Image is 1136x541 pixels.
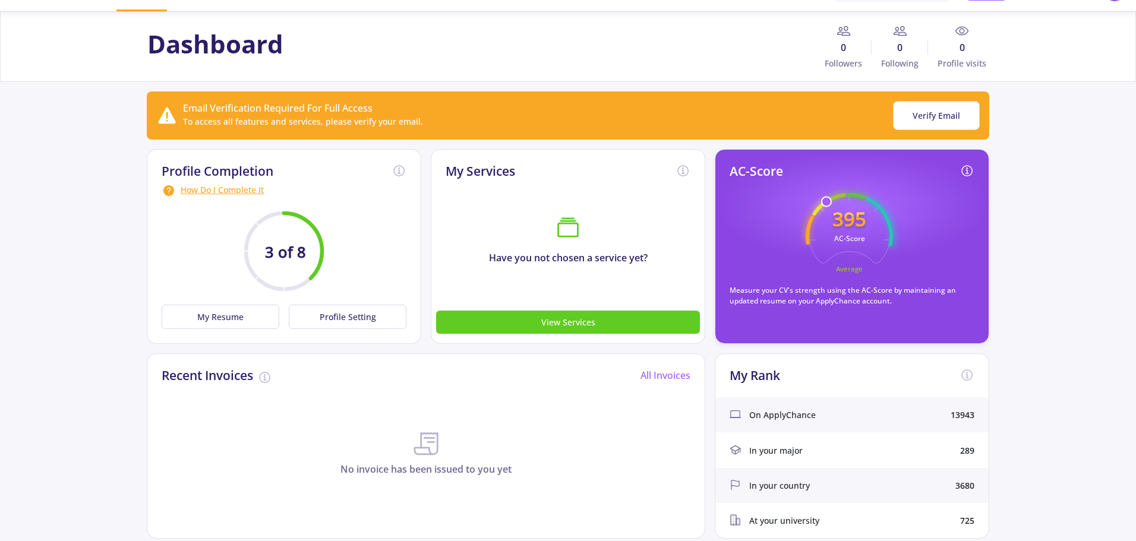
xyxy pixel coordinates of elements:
[162,164,273,179] h2: Profile Completion
[289,305,406,329] button: Profile Setting
[730,368,780,383] h2: My Rank
[446,164,515,179] h2: My Services
[436,311,700,334] button: View Services
[436,315,700,328] a: View Services
[162,305,284,329] a: My Resume
[836,264,863,273] text: Average
[640,369,690,382] a: All Invoices
[183,115,423,128] div: To access all features and services, please verify your email.
[162,305,279,329] button: My Resume
[960,444,974,457] div: 289
[284,305,406,329] a: Profile Setting
[832,205,866,232] text: 395
[183,101,423,115] div: Email Verification Required For Full Access
[162,184,406,198] div: How Do I Complete It
[872,57,928,69] span: Following
[872,40,928,55] span: 0
[928,40,989,55] span: 0
[955,479,974,492] div: 3680
[730,164,783,179] h2: AC-Score
[730,285,974,306] p: Measure your CV's strength using the AC-Score by maintaining an updated resume on your ApplyChanc...
[749,479,810,492] span: In your country
[928,57,989,69] span: Profile visits
[162,368,253,383] h2: Recent Invoices
[815,57,872,69] span: Followers
[951,409,974,421] div: 13943
[749,514,819,527] span: At your university
[749,444,803,457] span: In your major
[265,242,306,262] text: 3 of 8
[815,40,872,55] span: 0
[834,233,864,243] text: AC-Score
[893,101,980,130] button: Verify Email
[147,462,705,476] p: No invoice has been issued to you yet
[431,251,705,265] p: Have you not chosen a service yet?
[147,29,283,59] h1: Dashboard
[749,409,816,421] span: On ApplyChance
[960,514,974,527] div: 725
